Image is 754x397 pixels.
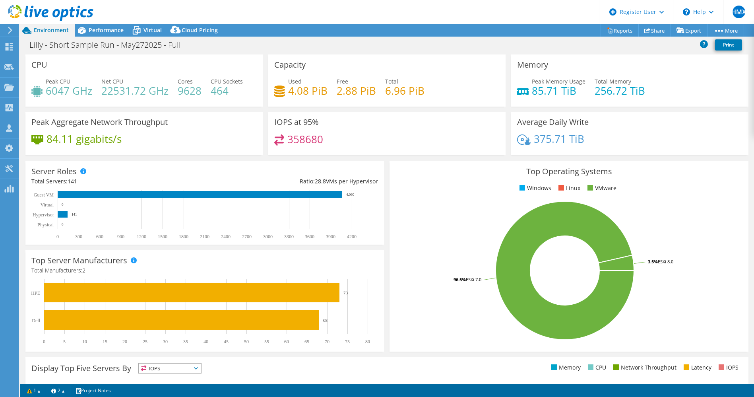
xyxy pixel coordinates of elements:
[56,234,59,239] text: 0
[466,276,481,282] tspan: ESXi 7.0
[62,202,64,206] text: 0
[315,177,326,185] span: 28.8
[585,184,616,193] li: VMware
[284,339,289,344] text: 60
[304,339,309,344] text: 65
[31,256,127,265] h3: Top Server Manufacturers
[117,234,124,239] text: 900
[395,167,742,176] h3: Top Operating Systems
[31,118,168,126] h3: Peak Aggregate Network Throughput
[595,86,645,95] h4: 256.72 TiB
[31,177,205,186] div: Total Servers:
[205,177,378,186] div: Ratio: VMs per Hypervisor
[31,290,40,296] text: HPE
[31,266,378,275] h4: Total Manufacturers:
[178,78,193,85] span: Cores
[326,234,335,239] text: 3900
[534,134,584,143] h4: 375.71 TiB
[365,339,370,344] text: 80
[82,267,85,274] span: 2
[37,222,54,228] text: Physical
[46,385,70,395] a: 2
[337,86,376,95] h4: 2.88 PiB
[221,234,231,239] text: 2400
[274,118,319,126] h3: IOPS at 95%
[47,134,122,143] h4: 84.11 gigabits/s
[101,78,123,85] span: Net CPU
[671,24,707,37] a: Export
[41,202,54,208] text: Virtual
[244,339,249,344] text: 50
[143,26,162,34] span: Virtual
[178,86,202,95] h4: 9628
[454,276,466,282] tspan: 96.5%
[143,339,147,344] text: 25
[21,385,46,395] a: 1
[517,118,589,126] h3: Average Daily Write
[242,234,252,239] text: 2700
[32,318,40,323] text: Dell
[26,41,193,49] h1: Lilly - Short Sample Run - May272025 - Full
[733,6,745,18] span: HMX
[345,339,350,344] text: 75
[337,78,348,85] span: Free
[103,339,107,344] text: 15
[648,259,658,265] tspan: 3.5%
[158,234,167,239] text: 1500
[34,26,69,34] span: Environment
[682,363,711,372] li: Latency
[385,86,424,95] h4: 6.96 PiB
[586,363,606,372] li: CPU
[532,78,585,85] span: Peak Memory Usage
[62,222,64,226] text: 0
[96,234,103,239] text: 600
[75,234,82,239] text: 300
[611,363,676,372] li: Network Throughput
[264,339,269,344] text: 55
[284,234,294,239] text: 3300
[288,86,328,95] h4: 4.08 PiB
[72,212,77,216] text: 141
[43,339,45,344] text: 0
[323,318,328,323] text: 68
[46,78,70,85] span: Peak CPU
[347,234,357,239] text: 4200
[31,167,77,176] h3: Server Roles
[182,26,218,34] span: Cloud Pricing
[82,339,87,344] text: 10
[101,86,169,95] h4: 22531.72 GHz
[325,339,330,344] text: 70
[595,78,631,85] span: Total Memory
[601,24,639,37] a: Reports
[63,339,66,344] text: 5
[179,234,188,239] text: 1800
[717,363,738,372] li: IOPS
[683,8,690,16] svg: \n
[31,60,47,69] h3: CPU
[183,339,188,344] text: 35
[518,184,551,193] li: Windows
[163,339,168,344] text: 30
[46,86,92,95] h4: 6047 GHz
[638,24,671,37] a: Share
[204,339,208,344] text: 40
[556,184,580,193] li: Linux
[287,135,323,144] h4: 358680
[68,177,77,185] span: 141
[139,364,201,373] span: IOPS
[70,385,116,395] a: Project Notes
[385,78,398,85] span: Total
[343,290,348,295] text: 73
[549,363,581,372] li: Memory
[34,192,54,198] text: Guest VM
[122,339,127,344] text: 20
[305,234,314,239] text: 3600
[89,26,124,34] span: Performance
[517,60,548,69] h3: Memory
[715,39,742,51] a: Print
[211,86,243,95] h4: 464
[211,78,243,85] span: CPU Sockets
[200,234,209,239] text: 2100
[532,86,585,95] h4: 85.71 TiB
[224,339,229,344] text: 45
